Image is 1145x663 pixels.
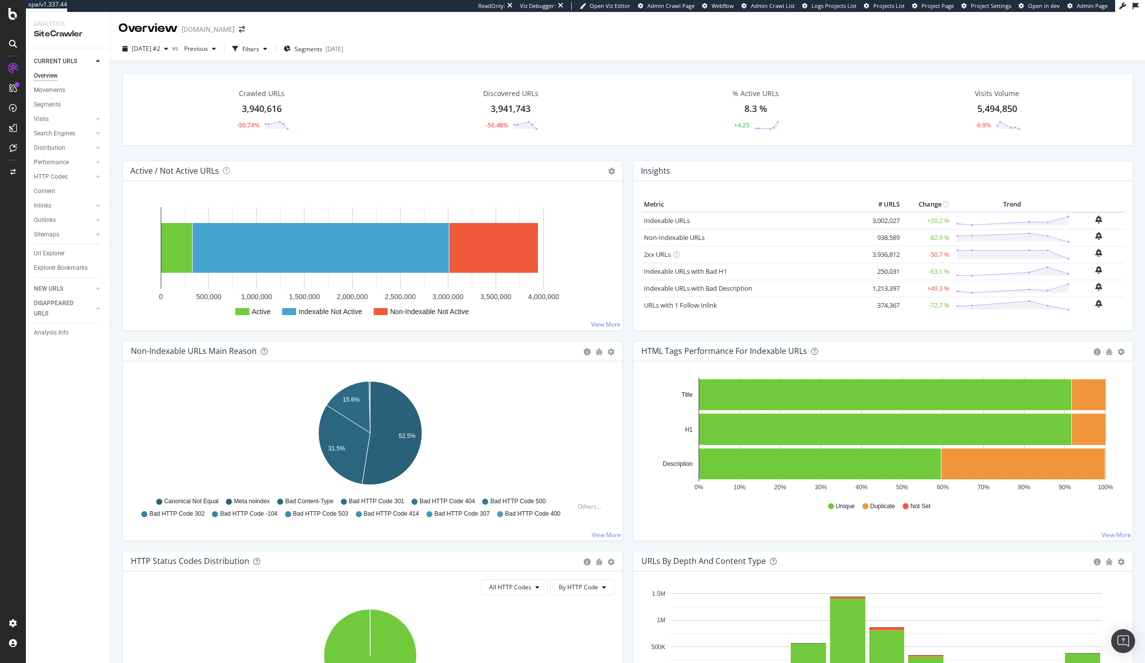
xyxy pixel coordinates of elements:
div: bell-plus [1095,283,1102,291]
a: Analysis Info [34,328,103,338]
text: 80% [1018,484,1030,491]
span: Segments [295,45,322,53]
div: Crawled URLs [239,89,285,99]
td: -72.7 % [902,297,952,314]
div: 3,941,743 [491,103,530,115]
div: HTTP Status Codes Distribution [131,556,249,566]
div: bug [1106,348,1113,355]
span: Previous [180,44,208,53]
a: Distribution [34,143,93,153]
span: Bad HTTP Code 500 [490,497,545,506]
div: Overview [34,71,58,81]
span: Open Viz Editor [590,2,630,9]
span: Open in dev [1028,2,1060,9]
text: 31.5% [328,445,345,452]
span: Bad HTTP Code 503 [293,510,348,518]
span: Bad HTTP Code 301 [349,497,404,506]
div: Others... [578,502,606,511]
div: Discovered URLs [483,89,538,99]
text: 10% [733,484,745,491]
div: SiteCrawler [34,28,102,40]
div: 8.3 % [744,103,767,115]
a: Explorer Bookmarks [34,263,103,273]
span: Not Set [911,502,931,511]
svg: A chart. [131,377,610,493]
text: 500K [651,644,665,651]
span: Admin Page [1077,2,1108,9]
a: View More [1102,531,1131,539]
div: Open Intercom Messenger [1111,629,1135,653]
div: Explorer Bookmarks [34,263,88,273]
text: 3,000,000 [432,293,463,301]
a: Admin Crawl Page [638,2,695,10]
a: Sitemaps [34,229,93,240]
text: 40% [855,484,867,491]
span: Bad HTTP Code 414 [364,510,419,518]
a: Overview [34,71,103,81]
div: 5,494,850 [977,103,1017,115]
text: 0% [694,484,703,491]
div: [DOMAIN_NAME] [182,24,235,34]
span: Projects List [873,2,905,9]
button: Filters [228,41,271,57]
td: -63.1 % [902,263,952,280]
div: Sitemaps [34,229,59,240]
text: 50% [896,484,908,491]
td: 250,031 [862,263,902,280]
div: gear [1118,348,1125,355]
span: Admin Crawl List [751,2,795,9]
th: Metric [641,197,862,212]
div: Inlinks [34,201,51,211]
span: Canonical Not Equal [164,497,218,506]
button: By HTTP Code [550,579,615,595]
a: Non-Indexable URLs [644,233,705,242]
text: 20% [774,484,786,491]
td: -82.9 % [902,229,952,246]
text: 70% [977,484,989,491]
div: bell-plus [1095,266,1102,274]
span: Unique [836,502,855,511]
text: Indexable Not Active [299,308,362,316]
div: bell-plus [1095,249,1102,257]
span: Bad HTTP Code 404 [419,497,475,506]
div: Analytics [34,20,102,28]
button: Segments[DATE] [280,41,347,57]
div: ReadOnly: [478,2,505,10]
span: Admin Crawl Page [647,2,695,9]
div: Segments [34,100,61,110]
div: circle-info [584,348,591,355]
span: Project Page [922,2,954,9]
a: Open Viz Editor [580,2,630,10]
a: Logs Projects List [802,2,856,10]
div: Overview [118,20,178,37]
text: H1 [685,426,693,433]
div: A chart. [641,377,1120,493]
div: bug [1106,558,1113,565]
text: 30% [815,484,827,491]
a: Url Explorer [34,248,103,259]
text: Active [252,308,271,316]
div: Performance [34,157,69,168]
a: CURRENT URLS [34,56,93,67]
div: Outlinks [34,215,56,225]
text: 15.6% [343,396,360,403]
a: Visits [34,114,93,124]
a: Outlinks [34,215,93,225]
text: 2,500,000 [385,293,416,301]
td: 374,367 [862,297,902,314]
text: 90% [1058,484,1070,491]
div: bug [596,348,603,355]
a: Admin Page [1067,2,1108,10]
div: % Active URLs [732,89,779,99]
span: Meta noindex [234,497,270,506]
div: [DATE] [325,45,343,53]
div: Visits Volume [975,89,1019,99]
span: Bad HTTP Code 307 [434,510,490,518]
a: Project Page [912,2,954,10]
a: Movements [34,85,103,96]
div: arrow-right-arrow-left [239,26,245,33]
text: 500,000 [196,293,221,301]
a: View More [591,320,621,329]
a: Segments [34,100,103,110]
div: -50.74% [237,121,259,129]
